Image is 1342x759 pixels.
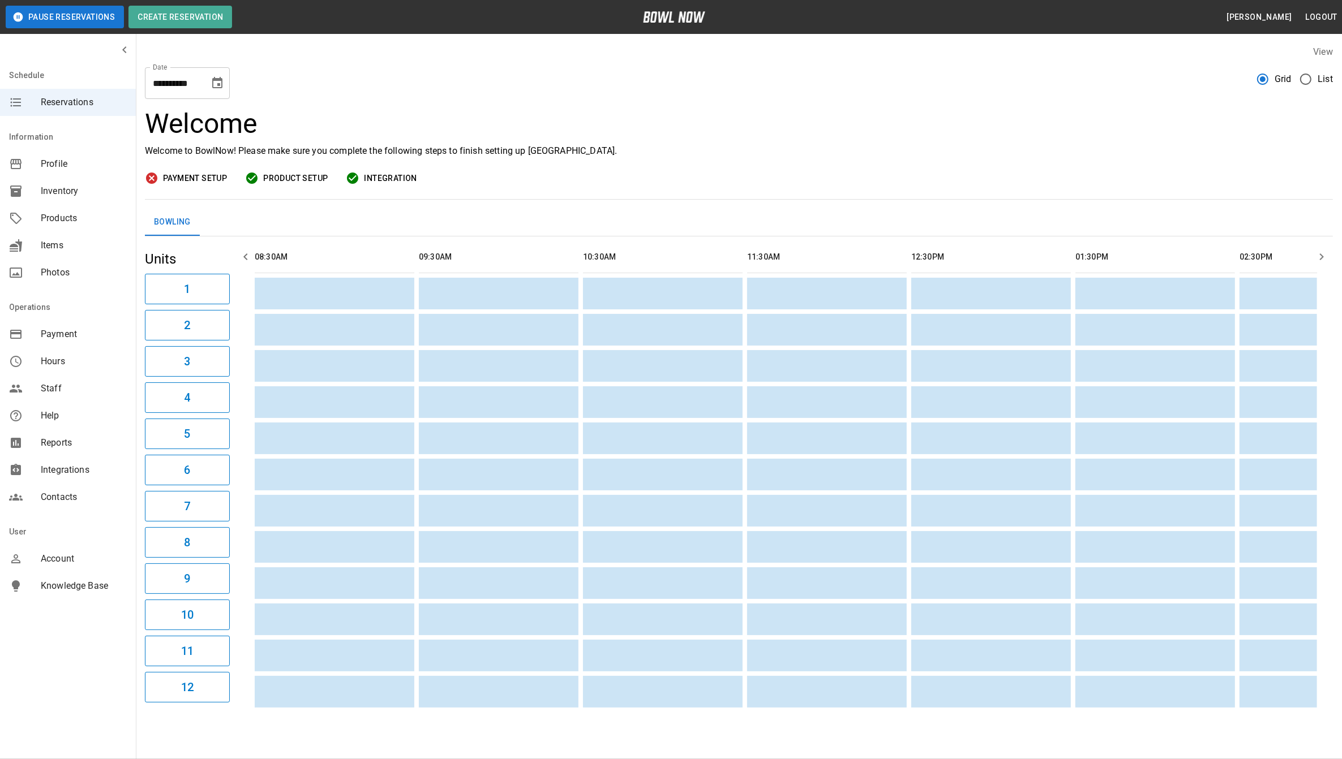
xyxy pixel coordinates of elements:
[145,250,230,268] h5: Units
[184,497,190,515] h6: 7
[184,316,190,334] h6: 2
[184,461,190,479] h6: 6
[145,346,230,377] button: 3
[145,108,1333,140] h3: Welcome
[41,239,127,252] span: Items
[184,352,190,370] h6: 3
[583,241,743,273] th: 10:30AM
[181,642,194,660] h6: 11
[145,209,200,236] button: Bowling
[41,212,127,225] span: Products
[206,72,229,94] button: Choose date, selected date is Sep 28, 2025
[41,355,127,368] span: Hours
[184,425,190,443] h6: 5
[41,184,127,198] span: Inventory
[145,274,230,304] button: 1
[145,672,230,702] button: 12
[145,310,230,340] button: 2
[419,241,578,273] th: 09:30AM
[643,11,705,23] img: logo
[41,382,127,395] span: Staff
[181,606,194,624] h6: 10
[184,389,190,407] h6: 4
[6,6,124,28] button: Pause Reservations
[163,171,227,186] span: Payment Setup
[145,144,1333,158] p: Welcome to BowlNow! Please make sure you complete the following steps to finish setting up [GEOGR...
[145,209,1333,236] div: inventory tabs
[1318,72,1333,86] span: List
[181,678,194,696] h6: 12
[41,552,127,566] span: Account
[1313,46,1333,57] label: View
[145,455,230,485] button: 6
[1275,72,1292,86] span: Grid
[184,533,190,551] h6: 8
[41,579,127,593] span: Knowledge Base
[184,280,190,298] h6: 1
[145,382,230,413] button: 4
[145,419,230,449] button: 5
[1301,7,1342,28] button: Logout
[41,157,127,171] span: Profile
[145,527,230,558] button: 8
[41,96,127,109] span: Reservations
[263,171,328,186] span: Product Setup
[41,409,127,422] span: Help
[364,171,417,186] span: Integration
[41,436,127,450] span: Reports
[41,463,127,477] span: Integrations
[184,570,190,588] h6: 9
[41,266,127,279] span: Photos
[145,636,230,666] button: 11
[145,563,230,594] button: 9
[41,327,127,341] span: Payment
[145,491,230,521] button: 7
[911,241,1071,273] th: 12:30PM
[255,241,414,273] th: 08:30AM
[1222,7,1296,28] button: [PERSON_NAME]
[145,600,230,630] button: 10
[128,6,232,28] button: Create Reservation
[41,490,127,504] span: Contacts
[747,241,907,273] th: 11:30AM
